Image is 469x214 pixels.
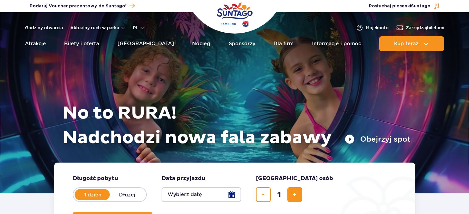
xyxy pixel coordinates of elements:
button: Kup teraz [379,36,444,51]
span: [GEOGRAPHIC_DATA] osób [256,175,333,182]
span: Suntago [411,4,430,8]
label: 1 dzień [75,188,110,201]
button: pl [133,25,145,31]
span: Posłuchaj piosenki [369,3,430,9]
button: Obejrzyj spot [345,134,410,144]
label: Dłużej [110,188,145,201]
h1: No to RURA! Nadchodzi nowa fala zabawy [63,101,410,150]
input: liczba biletów [272,187,286,202]
button: Posłuchaj piosenkiSuntago [369,3,440,9]
a: Atrakcje [25,36,46,51]
a: Zarządzajbiletami [396,24,444,31]
button: Aktualny ruch w parku [70,25,125,30]
a: [GEOGRAPHIC_DATA] [117,36,174,51]
span: Podaruj Voucher prezentowy do Suntago! [30,3,126,9]
a: Dla firm [274,36,294,51]
button: dodaj bilet [287,187,302,202]
a: Godziny otwarcia [25,25,63,31]
a: Informacje i pomoc [312,36,361,51]
span: Moje konto [366,25,389,31]
span: Długość pobytu [73,175,118,182]
button: usuń bilet [256,187,271,202]
span: Zarządzaj biletami [406,25,444,31]
a: Mojekonto [356,24,389,31]
span: Data przyjazdu [162,175,205,182]
span: Kup teraz [394,41,418,46]
a: Bilety i oferta [64,36,99,51]
a: Nocleg [192,36,210,51]
button: Wybierz datę [162,187,241,202]
a: Sponsorzy [229,36,255,51]
a: Podaruj Voucher prezentowy do Suntago! [30,2,135,10]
